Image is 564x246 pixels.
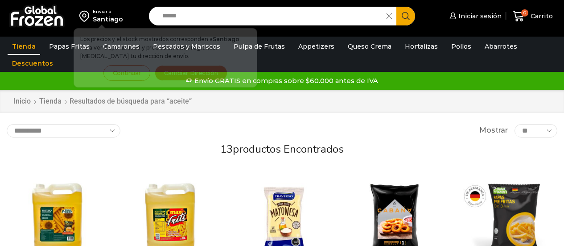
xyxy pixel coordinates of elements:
[79,8,93,24] img: address-field-icon.svg
[294,38,339,55] a: Appetizers
[447,38,476,55] a: Pollos
[456,12,502,21] span: Iniciar sesión
[528,12,553,21] span: Carrito
[45,38,94,55] a: Papas Fritas
[229,38,289,55] a: Pulpa de Frutas
[343,38,396,55] a: Queso Crema
[510,6,555,27] a: 0 Carrito
[220,142,233,156] span: 13
[480,38,522,55] a: Abarrotes
[93,8,123,15] div: Enviar a
[396,7,415,25] button: Search button
[13,96,31,107] a: Inicio
[213,36,239,42] strong: Santiago
[8,38,40,55] a: Tienda
[8,55,58,72] a: Descuentos
[521,9,528,17] span: 0
[7,124,120,138] select: Pedido de la tienda
[93,15,123,24] div: Santiago
[103,65,150,81] button: Continuar
[155,65,227,81] button: Cambiar Dirección
[13,96,192,107] nav: Breadcrumb
[400,38,442,55] a: Hortalizas
[70,97,192,105] h1: Resultados de búsqueda para “aceite”
[80,35,251,61] p: Los precios y el stock mostrados corresponden a . Para ver disponibilidad y precios en otras regi...
[39,96,62,107] a: Tienda
[447,7,502,25] a: Iniciar sesión
[233,142,344,156] span: productos encontrados
[479,125,508,136] span: Mostrar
